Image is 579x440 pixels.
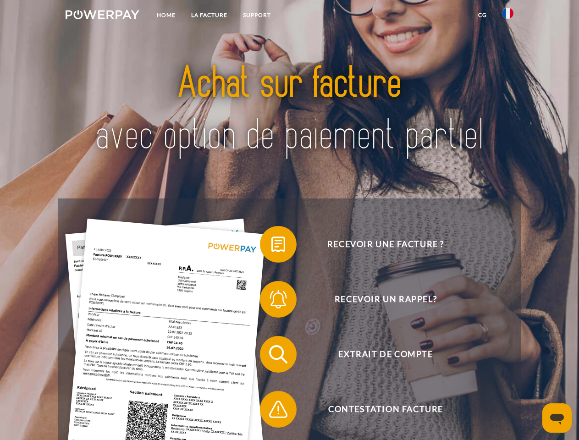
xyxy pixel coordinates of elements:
img: qb_bell.svg [267,288,290,311]
img: fr [502,8,513,19]
a: LA FACTURE [183,7,235,23]
img: qb_warning.svg [267,398,290,421]
img: title-powerpay_fr.svg [88,44,491,176]
button: Contestation Facture [260,391,498,428]
span: Recevoir un rappel? [273,281,498,318]
a: CG [470,7,495,23]
img: qb_bill.svg [267,233,290,256]
span: Contestation Facture [273,391,498,428]
button: Recevoir un rappel? [260,281,498,318]
span: Recevoir une facture ? [273,226,498,263]
img: logo-powerpay-white.svg [66,10,139,19]
img: qb_search.svg [267,343,290,366]
button: Recevoir une facture ? [260,226,498,263]
a: Home [149,7,183,23]
span: Extrait de compte [273,336,498,373]
iframe: Bouton de lancement de la fenêtre de messagerie [542,403,572,433]
a: Support [235,7,279,23]
button: Extrait de compte [260,336,498,373]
